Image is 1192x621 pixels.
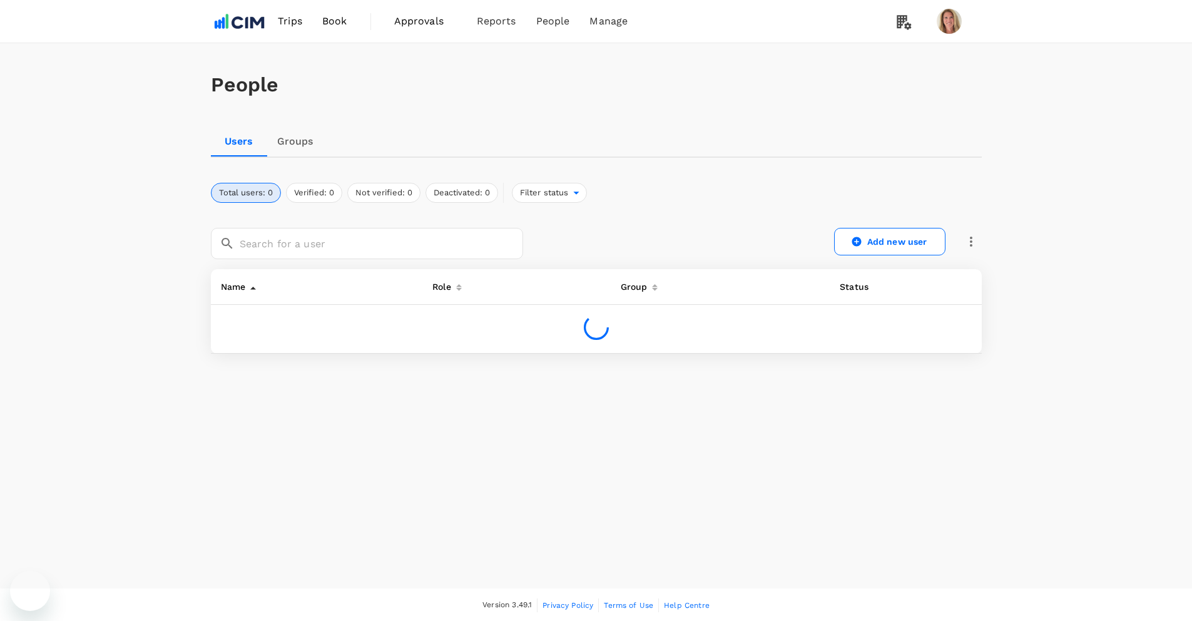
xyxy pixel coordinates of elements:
div: Group [616,274,648,294]
a: Terms of Use [604,598,653,612]
span: Filter status [512,187,574,199]
th: Status [830,269,905,305]
div: Role [427,274,451,294]
span: Version 3.49.1 [482,599,532,612]
a: Add new user [834,228,945,255]
img: CIM ENVIRONMENTAL PTY LTD [211,8,268,35]
h1: People [211,73,982,96]
span: People [536,14,570,29]
span: Book [322,14,347,29]
span: Approvals [394,14,457,29]
img: Judith Penders [937,9,962,34]
span: Terms of Use [604,601,653,610]
button: Verified: 0 [286,183,342,203]
span: Privacy Policy [543,601,593,610]
a: Privacy Policy [543,598,593,612]
button: Not verified: 0 [347,183,420,203]
a: Groups [267,126,323,157]
div: Filter status [512,183,588,203]
button: Deactivated: 0 [425,183,498,203]
span: Reports [477,14,516,29]
span: Trips [278,14,302,29]
a: Help Centre [664,598,710,612]
iframe: Button to launch messaging window [10,571,50,611]
button: Total users: 0 [211,183,281,203]
span: Manage [589,14,628,29]
input: Search for a user [240,228,523,259]
span: Help Centre [664,601,710,610]
a: Users [211,126,267,157]
div: Name [216,274,246,294]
